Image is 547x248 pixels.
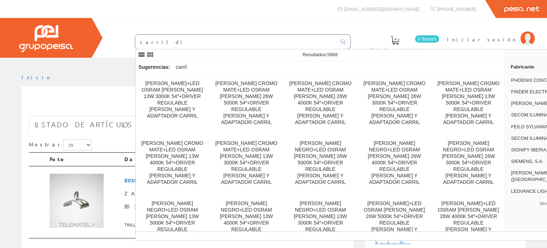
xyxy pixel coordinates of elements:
span: Iniciar sesión [447,36,517,43]
label: Mostrar [29,139,92,150]
span: [PHONE_NUMBER] [437,6,476,12]
a: [PERSON_NAME] NEGRO+LED OSRAM [PERSON_NAME] 26W 4000K 54º+DRIVER REGULABLE [PERSON_NAME] Y ADAPTA... [357,134,431,194]
span: E03kx Sujeccion Carril Zalux (1) [124,200,344,213]
div: [PERSON_NAME] CROMO MATE+LED OSRAM [PERSON_NAME] 26W 5000K 54º+DRIVER REGULABLE [PERSON_NAME] Y A... [215,80,278,126]
div: [PERSON_NAME]+LED OSRAM [PERSON_NAME] 26W 4000K 54º+DRIVER REGULABLE [PERSON_NAME] Y ADAPTADOR CA... [437,200,500,239]
div: [PERSON_NAME] NEGRO+LED OSRAM [PERSON_NAME] 13W 3000K 54º+DRIVER REGULABLE [PERSON_NAME] Y ADAPTA... [289,200,351,246]
div: [PERSON_NAME] NEGRO+LED OSRAM [PERSON_NAME] 13W 5000K 54º+DRIVER REGULABLE [PERSON_NAME] Y ADAPTA... [141,200,204,246]
span: 0 línea/s [415,35,439,43]
div: [PERSON_NAME] CROMO MATE+LED OSRAM [PERSON_NAME] 13W 5000K 54º+DRIVER REGULABLE [PERSON_NAME] Y A... [437,80,500,126]
a: Iniciar sesión [447,30,535,37]
div: [PERSON_NAME]+LED OSRAM [PERSON_NAME] 26W 5000K 54º+DRIVER REGULABLE [PERSON_NAME] Y ADAPTADOR CA... [363,200,425,239]
a: [PERSON_NAME] CROMO MATE+LED OSRAM [PERSON_NAME] 26W 4000K 54º+DRIVER REGULABLE [PERSON_NAME] Y A... [283,75,357,134]
span: 5868 [327,52,338,57]
div: [PERSON_NAME] CROMO MATE+LED OSRAM [PERSON_NAME] 13W 3000K 54º+DRIVER REGULABLE [PERSON_NAME] Y A... [215,140,278,186]
div: [PERSON_NAME] NEGRO+LED OSRAM [PERSON_NAME] 26W 4000K 54º+DRIVER REGULABLE [PERSON_NAME] Y ADAPTA... [363,140,425,186]
a: Listado de artículos [29,116,138,133]
a: [PERSON_NAME]+LED OSRAM [PERSON_NAME] 13W 3000K 54º+DRIVER REGULABLE [PERSON_NAME] Y ADAPTADOR CA... [136,75,209,134]
span: Resultados: [302,52,338,57]
div: carril [173,61,190,74]
input: Buscar ... [135,35,336,49]
th: Datos [122,152,347,166]
span: E03KX [124,174,344,187]
span: Pedido actual [370,46,419,53]
a: [PERSON_NAME] NEGRO+LED OSRAM [PERSON_NAME] 26W 5000K 54º+DRIVER REGULABLE [PERSON_NAME] Y ADAPTA... [283,134,357,194]
div: Sugerencias: [136,62,172,72]
div: [PERSON_NAME] CROMO MATE+LED OSRAM [PERSON_NAME] 13W 4000K 54º+DRIVER REGULABLE [PERSON_NAME] Y A... [141,140,204,186]
a: Inicio [22,74,52,80]
h1: carril [29,98,347,112]
div: [PERSON_NAME] NEGRO+LED OSRAM [PERSON_NAME] 13W 4000K 54º+DRIVER REGULABLE [PERSON_NAME] Y ADAPTA... [215,200,278,246]
span: TRILUX ILUMINACION, S.L. [124,219,344,231]
a: [PERSON_NAME] CROMO MATE+LED OSRAM [PERSON_NAME] 13W 4000K 54º+DRIVER REGULABLE [PERSON_NAME] Y A... [136,134,209,194]
div: [PERSON_NAME]+LED OSRAM [PERSON_NAME] 13W 3000K 54º+DRIVER REGULABLE [PERSON_NAME] Y ADAPTADOR CA... [141,80,204,119]
div: [PERSON_NAME] NEGRO+LED OSRAM [PERSON_NAME] 26W 5000K 54º+DRIVER REGULABLE [PERSON_NAME] Y ADAPTA... [289,140,351,186]
img: Grupo Peisa [19,25,73,52]
span: ZALU1080 [124,187,344,200]
th: Foto [47,152,122,166]
a: [PERSON_NAME] CROMO MATE+LED OSRAM [PERSON_NAME] 13W 3000K 54º+DRIVER REGULABLE [PERSON_NAME] Y A... [210,134,283,194]
a: [PERSON_NAME] CROMO MATE+LED OSRAM [PERSON_NAME] 13W 5000K 54º+DRIVER REGULABLE [PERSON_NAME] Y A... [432,75,505,134]
div: [PERSON_NAME] CROMO MATE+LED OSRAM [PERSON_NAME] 26W 4000K 54º+DRIVER REGULABLE [PERSON_NAME] Y A... [289,80,351,126]
select: Mostrar [63,139,92,150]
span: [EMAIL_ADDRESS][DOMAIN_NAME] [344,6,419,12]
div: [PERSON_NAME] CROMO MATE+LED OSRAM [PERSON_NAME] 26W 3000K 54º+DRIVER REGULABLE [PERSON_NAME] Y A... [363,80,425,126]
a: [PERSON_NAME] NEGRO+LED OSRAM [PERSON_NAME] 26W 3000K 54º+DRIVER REGULABLE [PERSON_NAME] Y ADAPTA... [432,134,505,194]
a: [PERSON_NAME] CROMO MATE+LED OSRAM [PERSON_NAME] 26W 3000K 54º+DRIVER REGULABLE [PERSON_NAME] Y A... [357,75,431,134]
img: Foto artículo E03kx Sujeccion Carril Zalux (1) (150x150) [50,174,104,228]
a: [PERSON_NAME] CROMO MATE+LED OSRAM [PERSON_NAME] 26W 5000K 54º+DRIVER REGULABLE [PERSON_NAME] Y A... [210,75,283,134]
div: [PERSON_NAME] NEGRO+LED OSRAM [PERSON_NAME] 26W 3000K 54º+DRIVER REGULABLE [PERSON_NAME] Y ADAPTA... [437,140,500,186]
